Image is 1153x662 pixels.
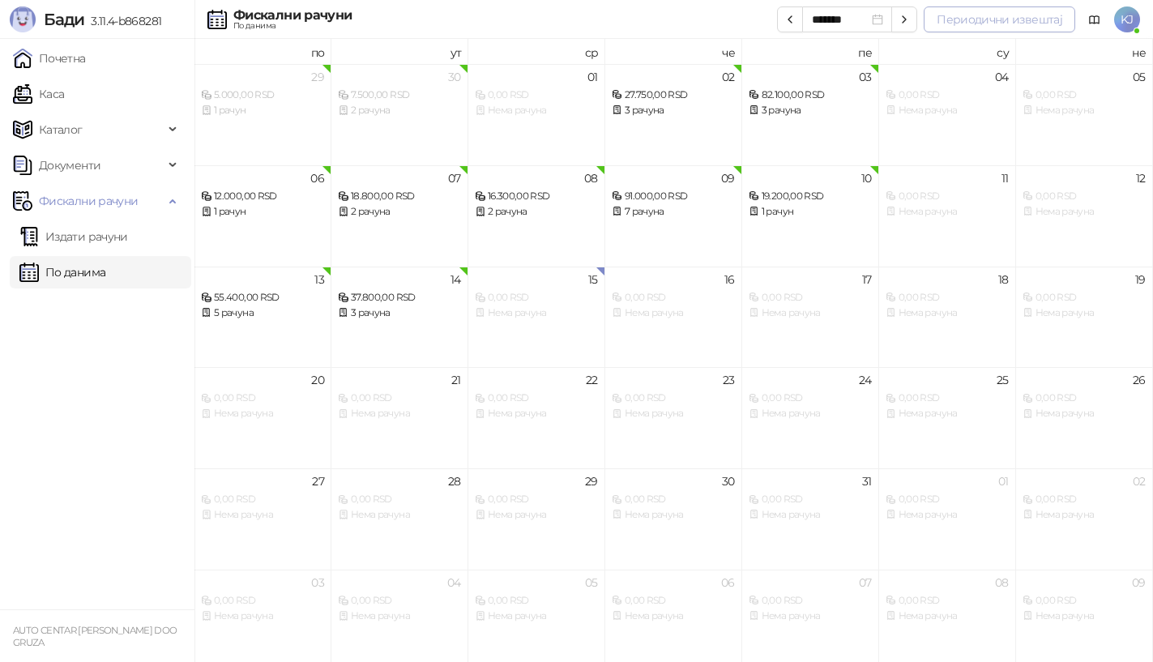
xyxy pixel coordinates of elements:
[886,593,1009,609] div: 0,00 RSD
[338,204,461,220] div: 2 рачуна
[879,39,1016,64] th: су
[39,149,100,182] span: Документи
[742,367,879,468] td: 2025-10-24
[13,625,177,648] small: AUTO CENTAR [PERSON_NAME] DOO GRUZA
[201,290,324,305] div: 55.400,00 RSD
[331,64,468,165] td: 2025-09-30
[201,406,324,421] div: Нема рачуна
[1016,367,1153,468] td: 2025-10-26
[44,10,84,29] span: Бади
[1023,103,1146,118] div: Нема рачуна
[886,189,1009,204] div: 0,00 RSD
[311,71,324,83] div: 29
[612,391,735,406] div: 0,00 RSD
[468,367,605,468] td: 2025-10-22
[19,256,105,288] a: По данима
[879,367,1016,468] td: 2025-10-25
[1133,374,1146,386] div: 26
[1023,391,1146,406] div: 0,00 RSD
[605,367,742,468] td: 2025-10-23
[886,290,1009,305] div: 0,00 RSD
[924,6,1075,32] button: Периодични извештај
[331,468,468,570] td: 2025-10-28
[886,204,1009,220] div: Нема рачуна
[612,609,735,624] div: Нема рачуна
[312,476,324,487] div: 27
[995,71,1009,83] div: 04
[612,492,735,507] div: 0,00 RSD
[742,64,879,165] td: 2025-10-03
[1023,609,1146,624] div: Нема рачуна
[201,189,324,204] div: 12.000,00 RSD
[612,406,735,421] div: Нема рачуна
[1023,406,1146,421] div: Нема рачуна
[338,305,461,321] div: 3 рачуна
[612,305,735,321] div: Нема рачуна
[468,39,605,64] th: ср
[742,39,879,64] th: пе
[201,305,324,321] div: 5 рачуна
[724,274,735,285] div: 16
[475,103,598,118] div: Нема рачуна
[879,165,1016,267] td: 2025-10-11
[612,204,735,220] div: 7 рачуна
[612,88,735,103] div: 27.750,00 RSD
[1133,476,1146,487] div: 02
[331,367,468,468] td: 2025-10-21
[749,189,872,204] div: 19.200,00 RSD
[201,391,324,406] div: 0,00 RSD
[194,468,331,570] td: 2025-10-27
[1023,492,1146,507] div: 0,00 RSD
[612,103,735,118] div: 3 рачуна
[749,204,872,220] div: 1 рачун
[879,468,1016,570] td: 2025-11-01
[194,367,331,468] td: 2025-10-20
[311,577,324,588] div: 03
[749,391,872,406] div: 0,00 RSD
[879,64,1016,165] td: 2025-10-04
[201,204,324,220] div: 1 рачун
[1023,88,1146,103] div: 0,00 RSD
[39,113,83,146] span: Каталог
[338,290,461,305] div: 37.800,00 RSD
[1023,290,1146,305] div: 0,00 RSD
[338,609,461,624] div: Нема рачуна
[612,507,735,523] div: Нема рачуна
[194,39,331,64] th: по
[1023,204,1146,220] div: Нема рачуна
[475,609,598,624] div: Нема рачуна
[605,267,742,368] td: 2025-10-16
[612,290,735,305] div: 0,00 RSD
[749,492,872,507] div: 0,00 RSD
[998,476,1009,487] div: 01
[338,88,461,103] div: 7.500,00 RSD
[605,468,742,570] td: 2025-10-30
[475,507,598,523] div: Нема рачуна
[311,374,324,386] div: 20
[448,173,461,184] div: 07
[605,165,742,267] td: 2025-10-09
[886,492,1009,507] div: 0,00 RSD
[475,290,598,305] div: 0,00 RSD
[201,492,324,507] div: 0,00 RSD
[19,220,128,253] a: Издати рачуни
[605,39,742,64] th: че
[1132,577,1146,588] div: 09
[1135,274,1146,285] div: 19
[886,103,1009,118] div: Нема рачуна
[1016,64,1153,165] td: 2025-10-05
[475,593,598,609] div: 0,00 RSD
[1114,6,1140,32] span: KJ
[475,88,598,103] div: 0,00 RSD
[587,71,598,83] div: 01
[475,305,598,321] div: Нема рачуна
[331,165,468,267] td: 2025-10-07
[721,577,735,588] div: 06
[886,507,1009,523] div: Нема рачуна
[722,476,735,487] div: 30
[233,9,352,22] div: Фискални рачуни
[1023,305,1146,321] div: Нема рачуна
[194,64,331,165] td: 2025-09-29
[468,165,605,267] td: 2025-10-08
[749,305,872,321] div: Нема рачуна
